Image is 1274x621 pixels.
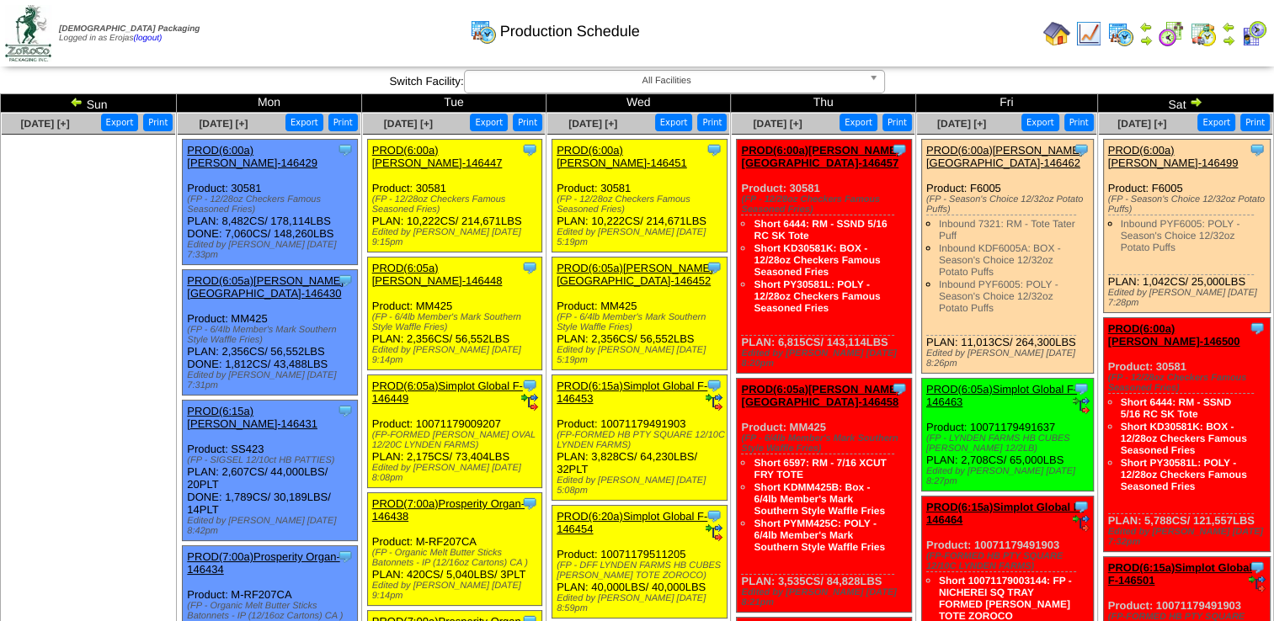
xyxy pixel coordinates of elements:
a: Short PY30581L: POLY - 12/28oz Checkers Famous Seasoned Fries [754,279,880,314]
img: zoroco-logo-small.webp [5,5,51,61]
button: Print [513,114,542,131]
div: (FP-FORMED HB PTY SQUARE 12/10C LYNDEN FARMS) [926,551,1093,571]
div: Product: 10071179491903 PLAN: 3,828CS / 64,230LBS / 32PLT [552,375,728,501]
div: Edited by [PERSON_NAME] [DATE] 8:26pm [926,348,1093,369]
button: Export [1021,114,1059,131]
div: Edited by [PERSON_NAME] [DATE] 7:28pm [1108,288,1270,308]
img: home.gif [1043,20,1070,47]
img: Tooltip [1073,498,1090,515]
img: Tooltip [521,141,538,158]
img: Tooltip [891,380,908,397]
img: ediSmall.gif [1073,397,1090,414]
a: PROD(7:00a)Prosperity Organ-146438 [372,497,525,523]
button: Print [882,114,912,131]
td: Thu [731,94,915,113]
a: PROD(6:15a)Simplot Global F-146501 [1108,561,1252,586]
a: PROD(6:20a)Simplot Global F-146454 [557,510,707,535]
div: Product: F6005 PLAN: 11,013CS / 264,300LBS [921,140,1093,374]
div: Edited by [PERSON_NAME] [DATE] 9:14pm [372,345,542,365]
img: ediSmall.gif [706,394,722,411]
img: arrowleft.gif [70,95,83,109]
div: (FP-FORMED HB PTY SQUARE 12/10C LYNDEN FARMS) [557,430,727,450]
img: Tooltip [337,402,354,419]
a: PROD(6:05a)[PERSON_NAME][GEOGRAPHIC_DATA]-146458 [741,383,900,408]
a: Short KD30581K: BOX - 12/28oz Checkers Famous Seasoned Fries [754,242,880,278]
div: Product: MM425 PLAN: 2,356CS / 56,552LBS [367,257,542,370]
img: Tooltip [1249,559,1266,576]
button: Export [285,114,323,131]
img: calendarblend.gif [1158,20,1185,47]
img: Tooltip [706,377,722,394]
div: Edited by [PERSON_NAME] [DATE] 7:32pm [1108,527,1270,547]
div: Edited by [PERSON_NAME] [DATE] 5:08pm [557,475,727,496]
div: Product: SS423 PLAN: 2,607CS / 44,000LBS / 20PLT DONE: 1,789CS / 30,189LBS / 14PLT [183,401,358,541]
div: Product: M-RF207CA PLAN: 420CS / 5,040LBS / 3PLT [367,493,542,606]
div: Edited by [PERSON_NAME] [DATE] 8:21pm [741,587,911,608]
span: [DATE] [+] [753,118,802,130]
div: Product: F6005 PLAN: 1,042CS / 25,000LBS [1103,140,1270,313]
img: ediSmall.gif [521,394,538,411]
div: (FP - DFF LYNDEN FARMS HB CUBES [PERSON_NAME] TOTE ZOROCO) [557,560,727,581]
button: Print [697,114,727,131]
img: Tooltip [706,141,722,158]
div: Edited by [PERSON_NAME] [DATE] 8:20pm [741,348,911,369]
a: [DATE] [+] [384,118,433,130]
span: Production Schedule [500,23,640,40]
div: (FP - 12/28oz Checkers Famous Seasoned Fries) [1108,373,1270,393]
div: (FP - Organic Melt Butter Sticks Batonnets - IP (12/16oz Cartons) CA ) [187,601,357,621]
div: Product: 30581 PLAN: 10,222CS / 214,671LBS [552,140,728,252]
button: Export [470,114,508,131]
span: All Facilities [472,71,862,91]
div: Edited by [PERSON_NAME] [DATE] 8:42pm [187,516,357,536]
img: Tooltip [1249,320,1266,337]
div: (FP - 6/4lb Member's Mark Southern Style Waffle Fries) [741,433,911,454]
span: [DEMOGRAPHIC_DATA] Packaging [59,24,200,34]
a: [DATE] [+] [21,118,70,130]
div: (FP - 6/4lb Member's Mark Southern Style Waffle Fries) [372,312,542,332]
button: Print [143,114,173,131]
div: (FP-FORMED [PERSON_NAME] OVAL 12/20C LYNDEN FARMS) [372,430,542,450]
div: Edited by [PERSON_NAME] [DATE] 7:33pm [187,240,357,260]
a: [DATE] [+] [568,118,617,130]
span: [DATE] [+] [199,118,248,130]
a: Short PY30581L: POLY - 12/28oz Checkers Famous Seasoned Fries [1121,457,1247,492]
div: Product: 30581 PLAN: 10,222CS / 214,671LBS [367,140,542,252]
a: PROD(6:05a)Simplot Global F-146463 [926,383,1077,408]
div: Edited by [PERSON_NAME] [DATE] 9:15pm [372,227,542,247]
button: Export [1197,114,1235,131]
div: Edited by [PERSON_NAME] [DATE] 7:31pm [187,370,357,390]
span: [DATE] [+] [1117,118,1166,130]
button: Export [101,114,139,131]
img: arrowright.gif [1222,34,1235,47]
a: [DATE] [+] [937,118,986,130]
img: Tooltip [891,141,908,158]
span: Logged in as Erojas [59,24,200,43]
div: (FP - 12/28oz Checkers Famous Seasoned Fries) [741,194,911,215]
div: Edited by [PERSON_NAME] [DATE] 5:19pm [557,227,727,247]
div: Product: 30581 PLAN: 6,815CS / 143,114LBS [737,140,912,374]
div: (FP - LYNDEN FARMS HB CUBES [PERSON_NAME] 12/2LB) [926,433,1093,454]
div: Edited by [PERSON_NAME] [DATE] 8:08pm [372,463,542,483]
a: PROD(6:00a)[PERSON_NAME]-146447 [372,144,503,169]
div: Product: MM425 PLAN: 2,356CS / 56,552LBS [552,257,728,370]
div: (FP - 6/4lb Member's Mark Southern Style Waffle Fries) [557,312,727,332]
a: Inbound KDF6005A: BOX - Season's Choice 12/32oz Potato Puffs [939,242,1061,278]
img: Tooltip [521,259,538,276]
div: Product: MM425 PLAN: 2,356CS / 56,552LBS DONE: 1,812CS / 43,488LBS [183,270,358,395]
img: ediSmall.gif [1073,515,1090,532]
div: (FP - 6/4lb Member's Mark Southern Style Waffle Fries) [187,325,357,345]
a: Short KD30581K: BOX - 12/28oz Checkers Famous Seasoned Fries [1121,421,1247,456]
div: Product: 30581 PLAN: 8,482CS / 178,114LBS DONE: 7,060CS / 148,260LBS [183,140,358,265]
button: Print [328,114,358,131]
img: arrowright.gif [1189,95,1202,109]
img: line_graph.gif [1075,20,1102,47]
div: Edited by [PERSON_NAME] [DATE] 9:14pm [372,581,542,601]
button: Export [840,114,877,131]
div: Product: 10071179511205 PLAN: 40,000LBS / 40,000LBS [552,506,728,618]
a: Inbound PYF6005: POLY - Season's Choice 12/32oz Potato Puffs [939,279,1058,314]
a: PROD(6:00a)[PERSON_NAME]-146499 [1108,144,1239,169]
a: PROD(6:15a)[PERSON_NAME]-146431 [187,405,317,430]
